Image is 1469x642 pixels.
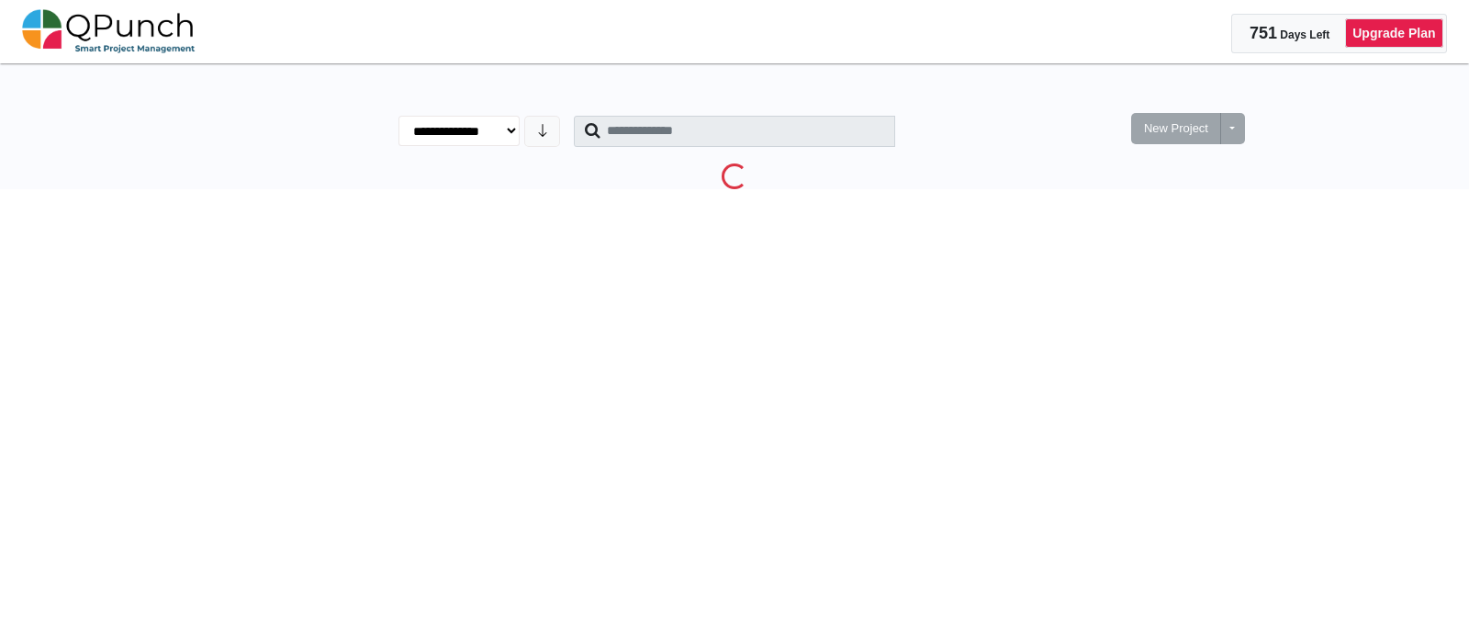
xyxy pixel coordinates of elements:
[1345,18,1442,48] a: Upgrade Plan
[1280,28,1329,41] span: Days Left
[1250,24,1277,42] span: 751
[535,123,550,138] svg: arrow down
[22,4,196,59] img: qpunch-sp.fa6292f.png
[524,116,560,147] button: arrow down
[1131,113,1221,144] button: New Project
